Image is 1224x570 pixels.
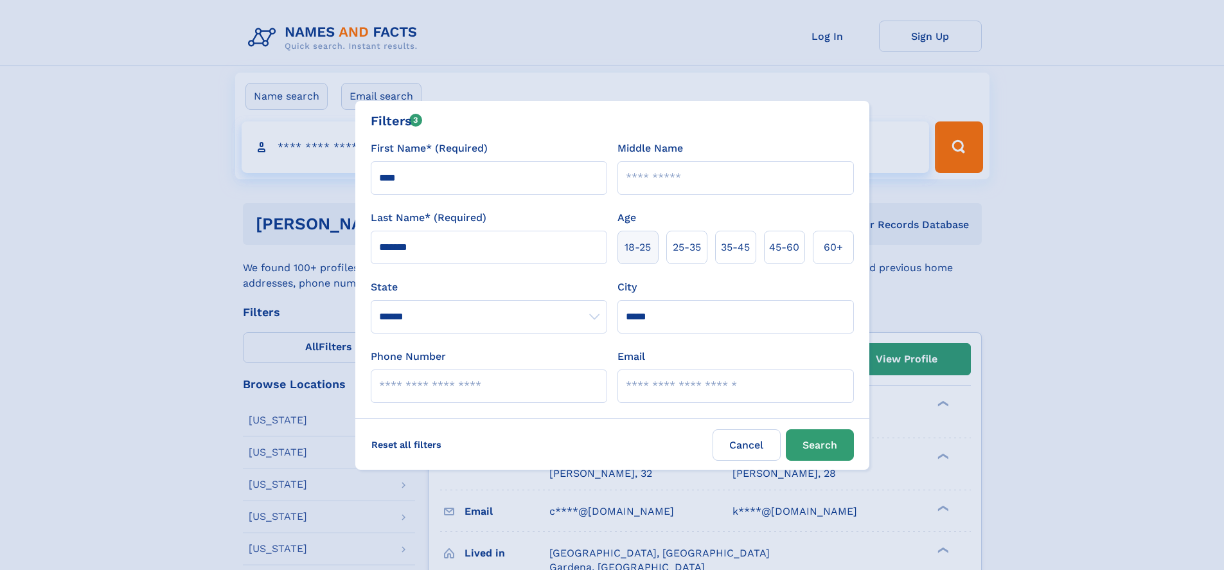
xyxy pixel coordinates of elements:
button: Search [786,429,854,461]
span: 35‑45 [721,240,750,255]
div: Filters [371,111,423,130]
label: Phone Number [371,349,446,364]
label: Cancel [713,429,781,461]
label: Age [617,210,636,226]
label: Middle Name [617,141,683,156]
span: 25‑35 [673,240,701,255]
label: Email [617,349,645,364]
label: First Name* (Required) [371,141,488,156]
span: 45‑60 [769,240,799,255]
label: State [371,280,607,295]
label: City [617,280,637,295]
span: 18‑25 [625,240,651,255]
label: Last Name* (Required) [371,210,486,226]
span: 60+ [824,240,843,255]
label: Reset all filters [363,429,450,460]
